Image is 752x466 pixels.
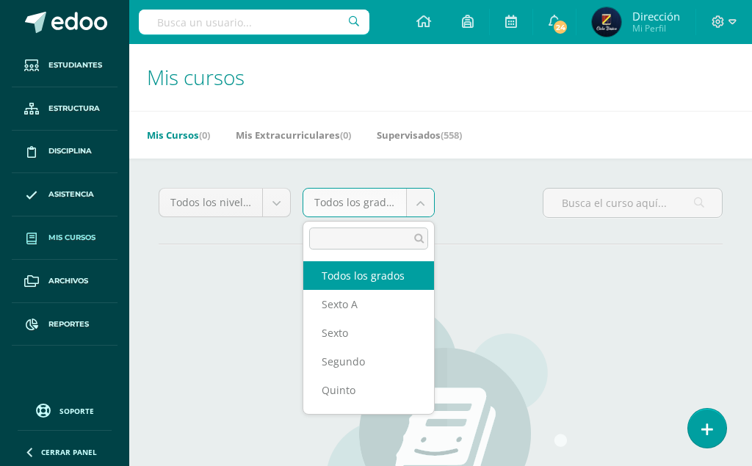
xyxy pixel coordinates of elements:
[303,376,434,404] div: Quinto
[303,318,434,347] div: Sexto
[303,404,434,433] div: Quinto
[303,261,434,290] div: Todos los grados
[303,347,434,376] div: Segundo
[303,290,434,318] div: Sexto A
